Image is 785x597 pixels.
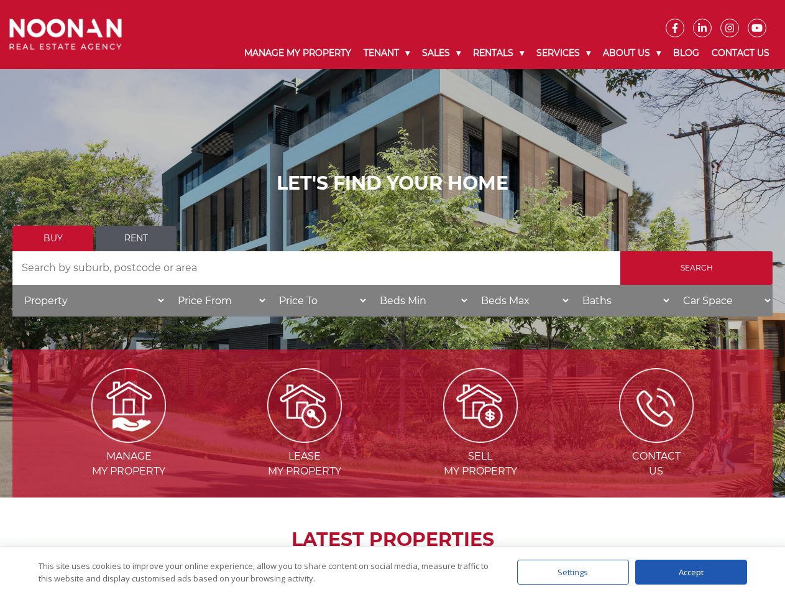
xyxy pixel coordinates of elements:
h2: LATEST PROPERTIES [44,529,741,551]
div: Settings [517,560,629,585]
img: Lease my property [267,368,342,443]
a: Manage My Property [238,37,357,69]
a: About Us [597,37,667,69]
input: Search [620,251,773,285]
img: Sell my property [443,368,518,443]
a: ContactUs [569,399,743,477]
span: Manage my Property [42,449,216,479]
a: Sales [416,37,467,69]
img: Manage my Property [91,368,166,443]
a: Tenant [357,37,416,69]
a: Sellmy Property [394,399,567,477]
a: Rentals [467,37,530,69]
a: Managemy Property [42,399,216,477]
a: Buy [12,226,93,251]
img: Noonan Real Estate Agency [9,19,122,50]
a: Rent [96,226,177,251]
div: This site uses cookies to improve your online experience, allow you to share content on social me... [39,560,492,585]
a: Blog [667,37,705,69]
a: Contact Us [705,37,776,69]
span: Lease my Property [218,449,392,479]
input: Search by suburb, postcode or area [12,251,620,285]
div: Accept [635,560,747,585]
a: Leasemy Property [218,399,392,477]
span: Sell my Property [394,449,567,479]
a: Services [530,37,597,69]
h1: LET'S FIND YOUR HOME [12,172,773,195]
img: ICONS [619,368,694,443]
span: Contact Us [569,449,743,479]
